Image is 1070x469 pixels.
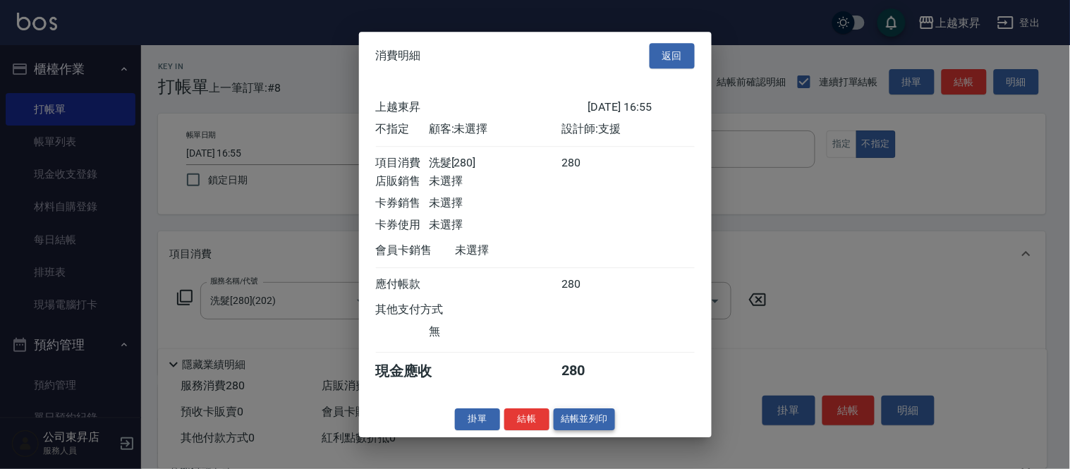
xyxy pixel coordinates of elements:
div: 未選擇 [429,218,561,233]
div: 現金應收 [376,362,456,381]
div: 項目消費 [376,156,429,171]
div: 洗髮[280] [429,156,561,171]
div: 設計師: 支援 [561,122,694,137]
div: 卡券使用 [376,218,429,233]
div: 店販銷售 [376,174,429,189]
span: 消費明細 [376,49,421,63]
button: 結帳 [504,408,549,430]
div: 其他支付方式 [376,303,482,317]
div: [DATE] 16:55 [588,100,695,115]
div: 上越東昇 [376,100,588,115]
div: 未選擇 [456,243,588,258]
div: 280 [561,277,614,292]
div: 應付帳款 [376,277,429,292]
button: 返回 [650,43,695,69]
div: 280 [561,156,614,171]
div: 顧客: 未選擇 [429,122,561,137]
div: 未選擇 [429,196,561,211]
div: 不指定 [376,122,429,137]
div: 無 [429,324,561,339]
button: 結帳並列印 [554,408,615,430]
div: 會員卡銷售 [376,243,456,258]
button: 掛單 [455,408,500,430]
div: 卡券銷售 [376,196,429,211]
div: 280 [561,362,614,381]
div: 未選擇 [429,174,561,189]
